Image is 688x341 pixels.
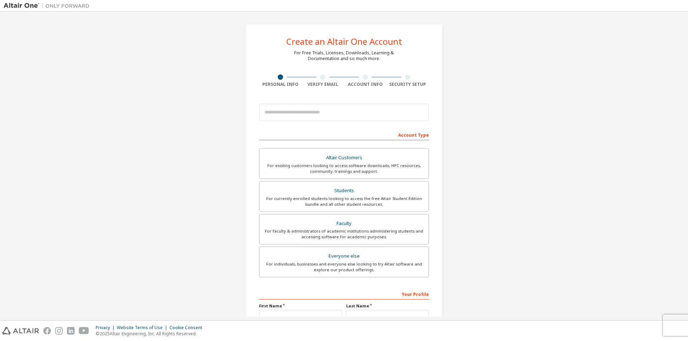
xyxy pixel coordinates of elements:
img: youtube.svg [79,327,89,335]
img: Altair One [4,2,93,9]
div: Students [264,186,424,196]
div: Verify Email [302,82,344,87]
div: Account Info [344,82,387,87]
div: For faculty & administrators of academic institutions administering students and accessing softwa... [264,228,424,240]
div: Cookie Consent [169,325,206,331]
label: Last Name [346,303,429,309]
img: facebook.svg [43,327,51,335]
div: For currently enrolled students looking to access the free Altair Student Edition bundle and all ... [264,196,424,207]
div: Altair Customers [264,153,424,163]
div: Create an Altair One Account [286,37,402,46]
img: instagram.svg [55,327,63,335]
img: linkedin.svg [67,327,75,335]
div: Everyone else [264,251,424,261]
div: Account Type [259,129,429,140]
div: Security Setup [387,82,429,87]
div: Personal Info [259,82,302,87]
div: For existing customers looking to access software downloads, HPC resources, community, trainings ... [264,163,424,174]
label: First Name [259,303,342,309]
div: Faculty [264,219,424,229]
div: Privacy [96,325,117,331]
div: Your Profile [259,288,429,299]
p: © 2025 Altair Engineering, Inc. All Rights Reserved. [96,331,206,337]
div: For individuals, businesses and everyone else looking to try Altair software and explore our prod... [264,261,424,273]
div: Website Terms of Use [117,325,169,331]
img: altair_logo.svg [2,327,39,335]
div: For Free Trials, Licenses, Downloads, Learning & Documentation and so much more. [294,50,394,62]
